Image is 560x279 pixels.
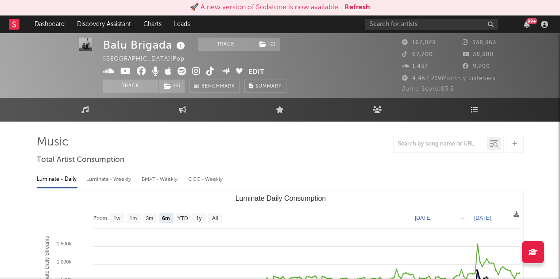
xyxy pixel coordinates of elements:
[212,215,218,222] text: All
[402,40,436,46] span: 167,023
[28,15,71,33] a: Dashboard
[402,76,496,81] span: 4,467,219 Monthly Listeners
[365,19,498,30] input: Search for artists
[177,215,188,222] text: YTD
[254,38,280,51] button: (2)
[103,80,158,93] button: Track
[190,2,340,13] div: 🚀 A new version of Sodatone is now available.
[201,81,235,92] span: Benchmark
[158,80,185,93] span: ( 2 )
[188,172,224,187] div: OCC - Weekly
[168,15,196,33] a: Leads
[37,155,124,165] span: Total Artist Consumption
[196,215,201,222] text: 1y
[129,215,137,222] text: 1m
[86,172,133,187] div: Luminate - Weekly
[244,80,286,93] button: Summary
[526,18,537,24] div: 99 +
[463,64,490,69] span: 9,200
[524,21,530,28] button: 99+
[56,259,71,264] text: 1 000k
[248,67,264,78] button: Edit
[56,241,71,246] text: 1 500k
[402,64,428,69] span: 1,437
[415,215,432,221] text: [DATE]
[402,86,454,92] span: Jump Score: 83.5
[93,215,107,222] text: Zoom
[137,15,168,33] a: Charts
[463,52,494,57] span: 38,300
[402,52,433,57] span: 67,700
[162,215,170,222] text: 6m
[394,141,487,148] input: Search by song name or URL
[103,54,195,65] div: [GEOGRAPHIC_DATA] | Pop
[103,38,187,52] div: Balu Brigada
[474,215,491,221] text: [DATE]
[146,215,153,222] text: 3m
[463,40,496,46] span: 138,363
[37,172,77,187] div: Luminate - Daily
[254,38,280,51] span: ( 2 )
[142,172,179,187] div: BMAT - Weekly
[198,38,254,51] button: Track
[235,195,326,202] text: Luminate Daily Consumption
[159,80,185,93] button: (2)
[460,215,465,221] text: →
[344,2,370,13] button: Refresh
[255,84,282,89] span: Summary
[71,15,137,33] a: Discovery Assistant
[113,215,120,222] text: 1w
[189,80,240,93] a: Benchmark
